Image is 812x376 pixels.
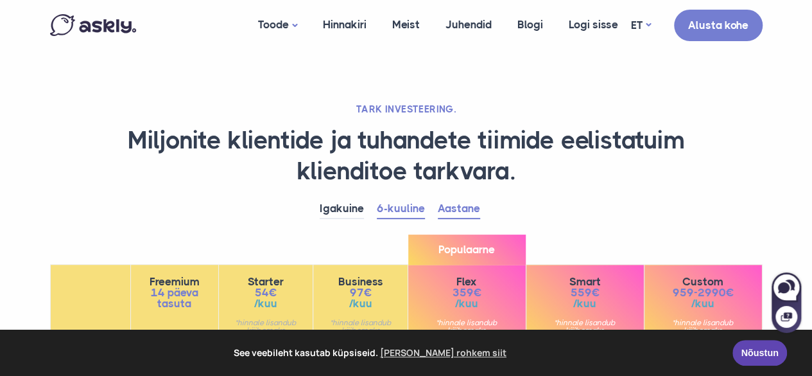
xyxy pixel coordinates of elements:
[230,276,302,287] span: Starter
[656,287,750,298] span: 959-2990€
[325,276,396,287] span: Business
[631,16,651,35] a: ET
[656,298,750,309] span: /kuu
[50,103,763,116] h2: TARK INVESTEERING.
[325,287,396,298] span: 97€
[674,10,763,41] a: Alusta kohe
[732,340,787,366] a: Nõustun
[50,14,136,36] img: Askly
[656,319,750,334] small: *hinnale lisandub käibemaks
[320,199,364,219] a: Igakuine
[50,125,763,186] h1: Miljonite klientide ja tuhandete tiimide eelistatuim klienditoe tarkvara.
[230,287,302,298] span: 54€
[19,343,723,363] span: See veebileht kasutab küpsiseid.
[143,276,207,287] span: Freemium
[420,319,514,334] small: *hinnale lisandub käibemaks
[420,276,514,287] span: Flex
[538,319,632,334] small: *hinnale lisandub käibemaks
[143,287,207,309] span: 14 päeva tasuta
[408,235,526,265] span: Populaarne
[325,319,396,334] small: *hinnale lisandub käibemaks
[420,298,514,309] span: /kuu
[377,199,425,219] a: 6-kuuline
[420,287,514,298] span: 359€
[378,343,508,363] a: learn more about cookies
[538,276,632,287] span: Smart
[770,270,802,334] iframe: Askly chat
[656,276,750,287] span: Custom
[325,298,396,309] span: /kuu
[538,287,632,298] span: 559€
[538,298,632,309] span: /kuu
[230,298,302,309] span: /kuu
[230,319,302,334] small: *hinnale lisandub käibemaks
[438,199,480,219] a: Aastane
